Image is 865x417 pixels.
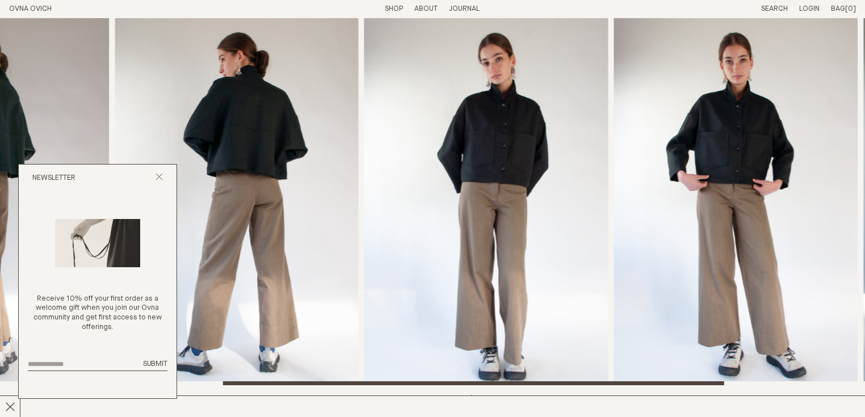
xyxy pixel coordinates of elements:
[469,395,499,402] span: $495.00
[156,173,163,184] button: Close popup
[115,18,359,385] div: 3 / 6
[32,174,75,183] h2: Newsletter
[449,5,480,12] a: Journal
[414,5,438,14] summary: About
[115,18,359,385] img: Ya Jacket
[143,360,167,369] button: Submit
[831,5,845,12] span: Bag
[143,360,167,368] span: Submit
[385,5,403,12] a: Shop
[614,18,858,385] div: 5 / 6
[614,18,858,385] img: Ya Jacket
[799,5,820,12] a: Login
[364,18,608,385] img: Ya Jacket
[364,18,608,385] div: 4 / 6
[9,394,214,411] h2: Ya Jacket
[845,5,856,12] span: [0]
[761,5,788,12] a: Search
[28,294,167,333] p: Receive 10% off your first order as a welcome gift when you join our Ovna community and get first...
[9,5,52,12] a: Home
